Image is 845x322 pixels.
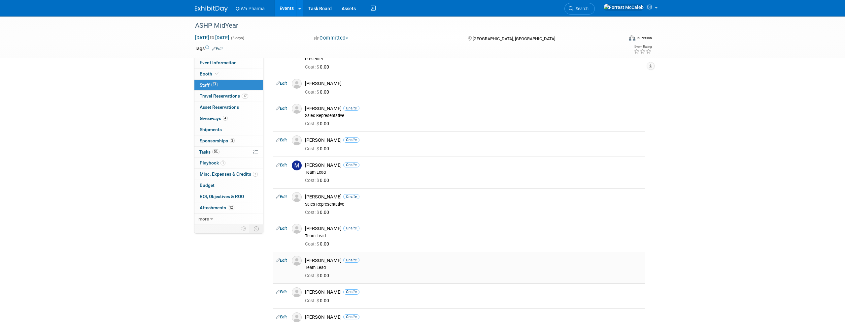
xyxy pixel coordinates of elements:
[194,57,263,68] a: Event Information
[584,34,652,44] div: Event Format
[305,105,643,112] div: [PERSON_NAME]
[305,202,643,207] div: Sales Representative
[236,6,265,11] span: QuVa Pharma
[194,180,263,191] a: Budget
[276,290,287,294] a: Edit
[276,315,287,319] a: Edit
[194,158,263,168] a: Playbook1
[199,149,220,155] span: Tasks
[194,169,263,180] a: Misc. Expenses & Credits3
[343,137,359,142] span: Onsite
[292,287,302,297] img: Associate-Profile-5.png
[194,147,263,158] a: Tasks0%
[305,64,320,70] span: Cost: $
[195,6,228,12] img: ExhibitDay
[305,80,643,87] div: [PERSON_NAME]
[305,121,332,126] span: 0.00
[473,36,555,41] span: [GEOGRAPHIC_DATA], [GEOGRAPHIC_DATA]
[305,89,320,95] span: Cost: $
[276,106,287,111] a: Edit
[629,35,635,41] img: Format-Inperson.png
[212,46,223,51] a: Edit
[194,80,263,91] a: Staff15
[200,93,248,99] span: Travel Reservations
[200,160,225,165] span: Playbook
[292,256,302,266] img: Associate-Profile-5.png
[305,289,643,295] div: [PERSON_NAME]
[292,161,302,170] img: M.jpg
[636,36,652,41] div: In-Person
[195,45,223,52] td: Tags
[193,20,613,32] div: ASHP MidYear
[305,137,643,143] div: [PERSON_NAME]
[200,138,235,143] span: Sponsorships
[194,124,263,135] a: Shipments
[200,194,244,199] span: ROI, Objectives & ROO
[223,116,228,121] span: 4
[292,104,302,114] img: Associate-Profile-5.png
[292,224,302,234] img: Associate-Profile-5.png
[276,194,287,199] a: Edit
[194,214,263,224] a: more
[305,210,320,215] span: Cost: $
[194,91,263,102] a: Travel Reservations17
[276,138,287,142] a: Edit
[194,191,263,202] a: ROI, Objectives & ROO
[200,104,239,110] span: Asset Reservations
[238,224,250,233] td: Personalize Event Tab Strip
[230,138,235,143] span: 2
[343,289,359,294] span: Onsite
[276,258,287,263] a: Edit
[305,89,332,95] span: 0.00
[305,273,332,278] span: 0.00
[194,69,263,79] a: Booth
[200,127,222,132] span: Shipments
[305,146,332,151] span: 0.00
[276,163,287,167] a: Edit
[305,257,643,264] div: [PERSON_NAME]
[305,233,643,239] div: Team Lead
[305,56,643,62] div: Presenter
[242,94,248,99] span: 17
[292,135,302,145] img: Associate-Profile-5.png
[200,116,228,121] span: Giveaways
[250,224,263,233] td: Toggle Event Tabs
[564,3,595,15] a: Search
[343,194,359,199] span: Onsite
[305,178,320,183] span: Cost: $
[603,4,644,11] img: Forrest McCaleb
[305,146,320,151] span: Cost: $
[200,71,220,76] span: Booth
[276,226,287,231] a: Edit
[305,210,332,215] span: 0.00
[292,192,302,202] img: Associate-Profile-5.png
[220,161,225,165] span: 1
[343,258,359,263] span: Onsite
[343,162,359,167] span: Onsite
[343,226,359,231] span: Onsite
[305,194,643,200] div: [PERSON_NAME]
[305,273,320,278] span: Cost: $
[200,183,215,188] span: Budget
[211,82,218,87] span: 15
[195,35,229,41] span: [DATE] [DATE]
[276,81,287,86] a: Edit
[305,298,320,303] span: Cost: $
[305,113,643,118] div: Sales Representative
[200,60,237,65] span: Event Information
[305,64,332,70] span: 0.00
[253,172,258,177] span: 3
[209,35,215,40] span: to
[305,241,320,247] span: Cost: $
[305,178,332,183] span: 0.00
[194,202,263,213] a: Attachments12
[305,314,643,320] div: [PERSON_NAME]
[230,36,244,40] span: (5 days)
[215,72,219,75] i: Booth reservation complete
[343,314,359,319] span: Onsite
[198,216,209,221] span: more
[305,225,643,232] div: [PERSON_NAME]
[305,121,320,126] span: Cost: $
[305,298,332,303] span: 0.00
[343,106,359,111] span: Onsite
